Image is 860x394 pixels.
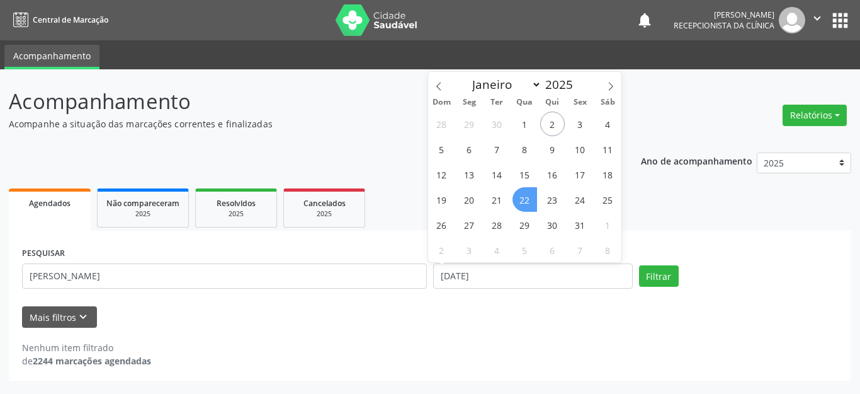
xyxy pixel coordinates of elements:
[303,198,346,209] span: Cancelados
[540,137,565,161] span: Outubro 9, 2025
[429,212,454,237] span: Outubro 26, 2025
[485,112,509,136] span: Setembro 30, 2025
[455,98,483,107] span: Seg
[594,98,621,107] span: Sáb
[540,112,565,136] span: Outubro 2, 2025
[76,310,90,324] i: keyboard_arrow_down
[22,264,427,289] input: Nome, CNS
[485,187,509,212] span: Outubro 21, 2025
[429,187,454,212] span: Outubro 19, 2025
[540,238,565,262] span: Novembro 6, 2025
[512,137,537,161] span: Outubro 8, 2025
[805,7,829,33] button: 
[639,265,679,287] button: Filtrar
[540,162,565,187] span: Outubro 16, 2025
[106,209,179,219] div: 2025
[540,212,565,237] span: Outubro 30, 2025
[22,354,151,368] div: de
[485,212,509,237] span: Outubro 28, 2025
[596,212,620,237] span: Novembro 1, 2025
[4,45,99,69] a: Acompanhamento
[568,212,592,237] span: Outubro 31, 2025
[596,238,620,262] span: Novembro 8, 2025
[636,11,653,29] button: notifications
[429,137,454,161] span: Outubro 5, 2025
[641,153,752,168] p: Ano de acompanhamento
[33,14,108,25] span: Central de Marcação
[293,209,356,219] div: 2025
[485,162,509,187] span: Outubro 14, 2025
[779,7,805,33] img: img
[106,198,179,209] span: Não compareceram
[29,198,71,209] span: Agendados
[810,11,824,25] i: 
[783,105,847,126] button: Relatórios
[457,137,482,161] span: Outubro 6, 2025
[485,238,509,262] span: Novembro 4, 2025
[568,112,592,136] span: Outubro 3, 2025
[485,137,509,161] span: Outubro 7, 2025
[541,76,583,93] input: Year
[540,187,565,212] span: Outubro 23, 2025
[428,98,456,107] span: Dom
[566,98,594,107] span: Sex
[205,209,268,219] div: 2025
[22,306,97,328] button: Mais filtroskeyboard_arrow_down
[568,238,592,262] span: Novembro 7, 2025
[568,187,592,212] span: Outubro 24, 2025
[457,238,482,262] span: Novembro 3, 2025
[457,187,482,212] span: Outubro 20, 2025
[483,98,511,107] span: Ter
[596,187,620,212] span: Outubro 25, 2025
[217,198,256,209] span: Resolvidos
[9,117,599,130] p: Acompanhe a situação das marcações correntes e finalizadas
[674,9,774,20] div: [PERSON_NAME]
[429,112,454,136] span: Setembro 28, 2025
[596,162,620,187] span: Outubro 18, 2025
[829,9,851,32] button: apps
[433,264,633,289] input: Selecione um intervalo
[467,76,542,93] select: Month
[596,137,620,161] span: Outubro 11, 2025
[538,98,566,107] span: Qui
[429,238,454,262] span: Novembro 2, 2025
[512,238,537,262] span: Novembro 5, 2025
[22,341,151,354] div: Nenhum item filtrado
[457,162,482,187] span: Outubro 13, 2025
[33,355,151,367] strong: 2244 marcações agendadas
[457,212,482,237] span: Outubro 27, 2025
[568,162,592,187] span: Outubro 17, 2025
[596,112,620,136] span: Outubro 4, 2025
[512,162,537,187] span: Outubro 15, 2025
[511,98,538,107] span: Qua
[512,187,537,212] span: Outubro 22, 2025
[429,162,454,187] span: Outubro 12, 2025
[568,137,592,161] span: Outubro 10, 2025
[9,9,108,30] a: Central de Marcação
[512,112,537,136] span: Outubro 1, 2025
[674,20,774,31] span: Recepcionista da clínica
[512,212,537,237] span: Outubro 29, 2025
[457,112,482,136] span: Setembro 29, 2025
[9,86,599,117] p: Acompanhamento
[22,244,65,264] label: PESQUISAR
